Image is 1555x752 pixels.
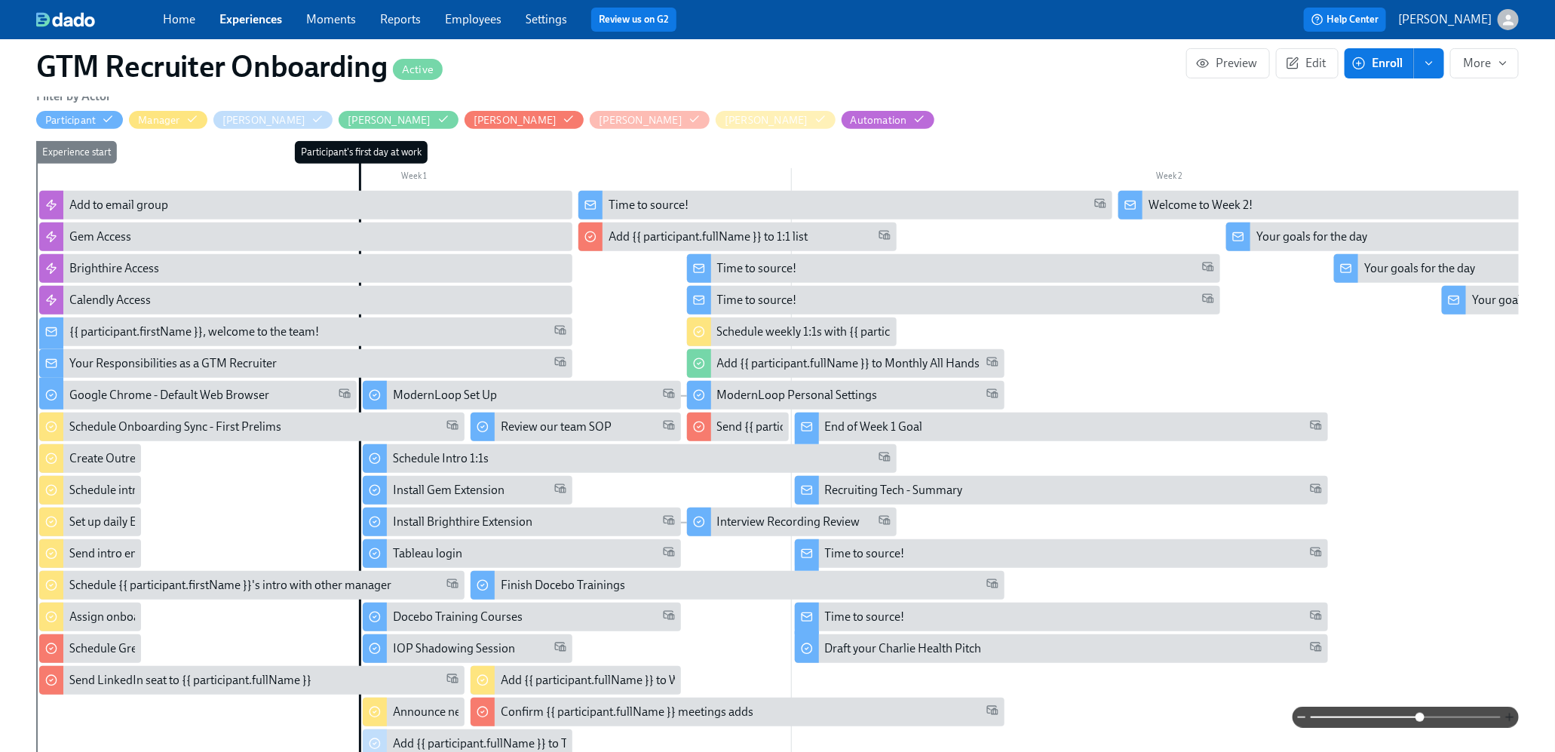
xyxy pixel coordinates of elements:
button: [PERSON_NAME] [339,111,459,129]
span: Work Email [1310,545,1322,563]
span: Work Email [986,704,998,721]
div: Time to source! [717,292,797,308]
div: Time to source! [717,260,797,277]
div: Time to source! [795,603,1328,631]
button: Preview [1186,48,1270,78]
div: Time to source! [687,254,1220,283]
div: Schedule {{ participant.firstName }}'s intro with other manager [39,571,465,600]
div: Hide Abby Kim [222,113,306,127]
h1: GTM Recruiter Onboarding [36,48,443,84]
div: Welcome to Week 2! [1149,197,1253,213]
a: dado [36,12,163,27]
img: dado [36,12,95,27]
div: Assign onboarding buddy for {{ participant.fullName }} [39,603,141,631]
button: [PERSON_NAME] [465,111,584,129]
div: Add to email group [69,197,168,213]
button: [PERSON_NAME] [716,111,836,129]
div: {{ participant.firstName }}, welcome to the team! [39,318,572,346]
span: Work Email [554,355,566,373]
span: Work Email [879,229,891,246]
button: Edit [1276,48,1339,78]
span: Edit [1289,56,1326,71]
div: {{ participant.firstName }}, welcome to the team! [69,324,319,340]
span: Work Email [446,672,459,689]
span: Work Email [879,450,891,468]
div: Draft your Charlie Health Pitch [795,634,1328,663]
div: Send {{ participant.fullName }} the behavioral assessment [717,419,1013,435]
div: Assign onboarding buddy for {{ participant.fullName }} [69,609,351,625]
div: Add {{ participant.fullName }} to Weekly Team Meeting [501,672,782,689]
div: Your Responsibilities as a GTM Recruiter [69,355,277,372]
span: Work Email [1310,640,1322,658]
div: Send {{ participant.fullName }} the behavioral assessment [687,413,789,441]
div: Brighthire Access [69,260,159,277]
span: Work Email [554,482,566,499]
span: Work Email [663,387,675,404]
span: Work Email [446,577,459,594]
a: Review us on G2 [599,12,669,27]
span: Work Email [1202,260,1214,278]
div: Your Responsibilities as a GTM Recruiter [39,349,572,378]
span: Work Email [446,419,459,436]
div: Schedule Greenhouse & ModernLoop Review [39,634,141,663]
span: Work Email [554,640,566,658]
span: Work Email [986,577,998,594]
button: enroll [1414,48,1444,78]
div: Experience start [36,141,117,164]
div: Create Outreach Review w/ Manager meeting for {{ participant.fullName }} [69,450,452,467]
div: Time to source! [609,197,689,213]
div: ModernLoop Set Up [393,387,497,404]
div: Recruiting Tech - Summary [795,476,1328,505]
div: Add {{ participant.fullName }} to 1:1 list [578,223,896,251]
div: Time to source! [825,609,905,625]
div: Set up daily EOD wrap ups [69,514,204,530]
div: Send intro email [39,539,141,568]
span: Work Email [663,419,675,436]
div: Add {{ participant.fullName }} to Monthly All Hands [717,355,980,372]
span: Work Email [663,514,675,531]
div: IOP Shadowing Session [363,634,572,663]
div: Gem Access [39,223,572,251]
div: Hide Participant [45,113,96,127]
a: Reports [380,12,421,26]
div: Send LinkedIn seat to {{ participant.fullName }} [69,672,311,689]
div: Schedule intro with {{ participant.fullName }} and {{ manager.firstName }} [69,482,448,499]
button: Help Center [1304,8,1386,32]
div: Recruiting Tech - Summary [825,482,963,499]
h6: Filter by Actor [36,88,111,105]
span: Work Email [663,609,675,626]
a: Moments [306,12,356,26]
div: Schedule intro with {{ participant.fullName }} and {{ manager.firstName }} [39,476,141,505]
button: More [1450,48,1519,78]
button: [PERSON_NAME] [1398,9,1519,30]
div: Review our team SOP [471,413,680,441]
div: Install Brighthire Extension [363,508,680,536]
div: Brighthire Access [39,254,572,283]
div: Hide Ryan Hillmer [599,113,682,127]
button: [PERSON_NAME] [590,111,710,129]
div: Week 2 [792,168,1547,188]
div: Add {{ participant.fullName }} to Weekly Team Meeting [471,666,680,695]
div: Install Gem Extension [363,476,572,505]
div: Set up daily EOD wrap ups [39,508,141,536]
div: Schedule Onboarding Sync - First Prelims [69,419,281,435]
div: Schedule Greenhouse & ModernLoop Review [69,640,303,657]
div: Add {{ participant.fullName }} to 1:1 list [609,229,808,245]
div: Confirm {{ participant.fullName }} meetings adds [471,698,1004,726]
span: Help Center [1311,12,1379,27]
div: Time to source! [795,539,1328,568]
div: End of Week 1 Goal [795,413,1328,441]
span: More [1463,56,1506,71]
div: Schedule {{ participant.firstName }}'s intro with other manager [69,577,391,594]
span: Work Email [879,514,891,531]
div: Your goals for the day [1256,229,1367,245]
div: Finish Docebo Trainings [471,571,1004,600]
div: Calendly Access [39,286,572,315]
div: Interview Recording Review [717,514,860,530]
div: Hide Calla Martin [348,113,431,127]
span: Work Email [1310,419,1322,436]
div: ModernLoop Personal Settings [717,387,878,404]
div: Google Chrome - Default Web Browser [69,387,269,404]
button: [PERSON_NAME] [213,111,333,129]
div: Hide Automation [851,113,907,127]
